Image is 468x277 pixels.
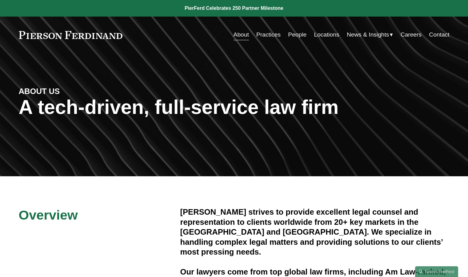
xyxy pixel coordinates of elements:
a: Contact [429,29,449,41]
a: Practices [256,29,281,41]
span: News & Insights [347,29,389,40]
a: folder dropdown [347,29,393,41]
a: Search this site [415,266,458,277]
span: Overview [19,208,78,222]
strong: ABOUT US [19,87,60,96]
h1: A tech-driven, full-service law firm [19,96,450,119]
a: People [288,29,306,41]
a: Careers [401,29,422,41]
a: About [234,29,249,41]
a: Locations [314,29,339,41]
h4: [PERSON_NAME] strives to provide excellent legal counsel and representation to clients worldwide ... [180,207,450,257]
